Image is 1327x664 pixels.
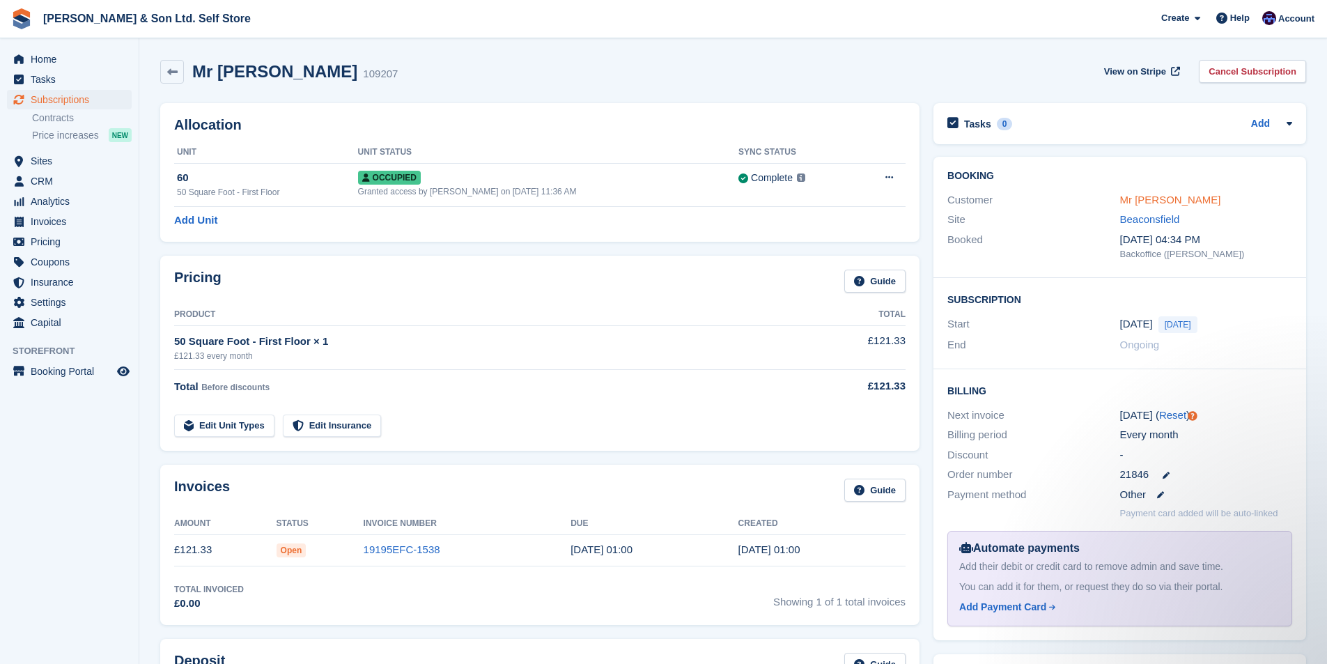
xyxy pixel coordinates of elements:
[844,479,906,502] a: Guide
[358,185,739,198] div: Granted access by [PERSON_NAME] on [DATE] 11:36 AM
[7,192,132,211] a: menu
[7,90,132,109] a: menu
[947,212,1119,228] div: Site
[7,171,132,191] a: menu
[1120,339,1160,350] span: Ongoing
[947,316,1119,333] div: Start
[32,129,99,142] span: Price increases
[174,213,217,229] a: Add Unit
[947,467,1119,483] div: Order number
[1230,11,1250,25] span: Help
[1120,316,1153,332] time: 2025-09-24 00:00:00 UTC
[174,380,199,392] span: Total
[277,513,364,535] th: Status
[31,272,114,292] span: Insurance
[201,383,270,392] span: Before discounts
[358,171,421,185] span: Occupied
[947,383,1292,397] h2: Billing
[1251,116,1270,132] a: Add
[7,252,132,272] a: menu
[109,128,132,142] div: NEW
[947,427,1119,443] div: Billing period
[32,111,132,125] a: Contracts
[31,192,114,211] span: Analytics
[1120,408,1292,424] div: [DATE] ( )
[947,232,1119,261] div: Booked
[115,363,132,380] a: Preview store
[1120,194,1221,206] a: Mr [PERSON_NAME]
[751,171,793,185] div: Complete
[192,62,357,81] h2: Mr [PERSON_NAME]
[1120,487,1292,503] div: Other
[997,118,1013,130] div: 0
[31,293,114,312] span: Settings
[959,559,1280,574] div: Add their debit or credit card to remove admin and save time.
[1199,60,1306,83] a: Cancel Subscription
[773,583,906,612] span: Showing 1 of 1 total invoices
[174,415,274,438] a: Edit Unit Types
[1120,427,1292,443] div: Every month
[7,293,132,312] a: menu
[283,415,382,438] a: Edit Insurance
[13,344,139,358] span: Storefront
[844,270,906,293] a: Guide
[1158,316,1197,333] span: [DATE]
[7,70,132,89] a: menu
[31,171,114,191] span: CRM
[7,313,132,332] a: menu
[947,292,1292,306] h2: Subscription
[7,151,132,171] a: menu
[177,170,358,186] div: 60
[1262,11,1276,25] img: Josey Kitching
[174,583,244,596] div: Total Invoiced
[358,141,739,164] th: Unit Status
[174,513,277,535] th: Amount
[277,543,306,557] span: Open
[7,272,132,292] a: menu
[32,128,132,143] a: Price increases NEW
[947,408,1119,424] div: Next invoice
[174,304,793,326] th: Product
[174,350,793,362] div: £121.33 every month
[31,212,114,231] span: Invoices
[793,378,906,394] div: £121.33
[31,49,114,69] span: Home
[1186,410,1199,422] div: Tooltip anchor
[947,171,1292,182] h2: Booking
[947,447,1119,463] div: Discount
[364,513,571,535] th: Invoice Number
[947,192,1119,208] div: Customer
[364,543,440,555] a: 19195EFC-1538
[174,334,793,350] div: 50 Square Foot - First Floor × 1
[1120,213,1180,225] a: Beaconsfield
[738,513,906,535] th: Created
[1104,65,1166,79] span: View on Stripe
[174,479,230,502] h2: Invoices
[1099,60,1183,83] a: View on Stripe
[7,232,132,252] a: menu
[31,362,114,381] span: Booking Portal
[1120,467,1149,483] span: 21846
[31,252,114,272] span: Coupons
[959,600,1046,615] div: Add Payment Card
[174,270,222,293] h2: Pricing
[959,580,1280,594] div: You can add it for them, or request they do so via their portal.
[947,487,1119,503] div: Payment method
[738,543,800,555] time: 2025-09-24 00:00:29 UTC
[1159,409,1186,421] a: Reset
[38,7,256,30] a: [PERSON_NAME] & Son Ltd. Self Store
[793,304,906,326] th: Total
[174,596,244,612] div: £0.00
[1120,247,1292,261] div: Backoffice ([PERSON_NAME])
[31,90,114,109] span: Subscriptions
[177,186,358,199] div: 50 Square Foot - First Floor
[1120,507,1278,520] p: Payment card added will be auto-linked
[959,600,1275,615] a: Add Payment Card
[793,325,906,369] td: £121.33
[571,513,738,535] th: Due
[7,362,132,381] a: menu
[11,8,32,29] img: stora-icon-8386f47178a22dfd0bd8f6a31ec36ba5ce8667c1dd55bd0f319d3a0aa187defe.svg
[964,118,991,130] h2: Tasks
[1161,11,1189,25] span: Create
[738,141,855,164] th: Sync Status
